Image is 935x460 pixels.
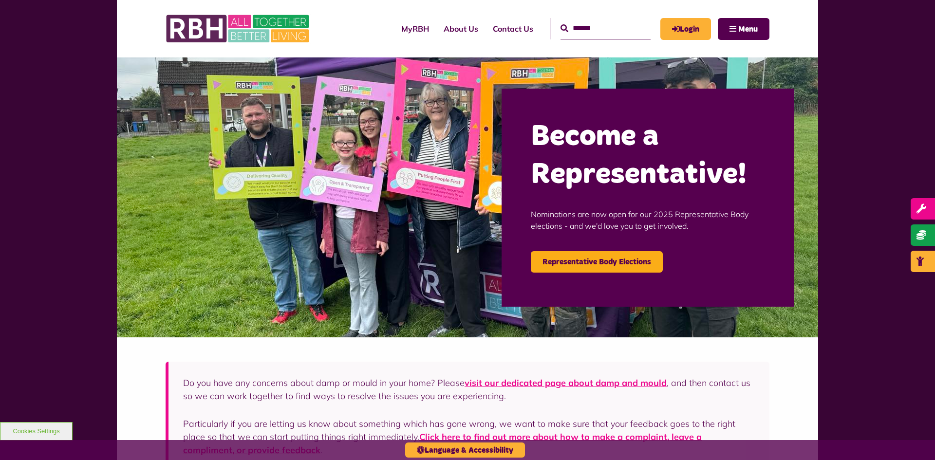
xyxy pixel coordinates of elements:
[166,10,312,48] img: RBH
[531,194,765,246] p: Nominations are now open for our 2025 Representative Body elections - and we'd love you to get in...
[738,25,758,33] span: Menu
[183,376,755,403] p: Do you have any concerns about damp or mould in your home? Please , and then contact us so we can...
[465,377,667,388] a: visit our dedicated page about damp and mould
[891,416,935,460] iframe: Netcall Web Assistant for live chat
[117,57,818,337] img: Image (22)
[394,16,436,42] a: MyRBH
[486,16,541,42] a: Contact Us
[531,118,765,194] h2: Become a Representative!
[405,442,525,458] button: Language & Accessibility
[436,16,486,42] a: About Us
[183,417,755,457] p: Particularly if you are letting us know about something which has gone wrong, we want to make sur...
[718,18,769,40] button: Navigation
[531,251,663,273] a: Representative Body Elections
[183,431,702,456] a: Click here to find out more about how to make a complaint, leave a compliment, or provide feedback
[660,18,711,40] a: MyRBH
